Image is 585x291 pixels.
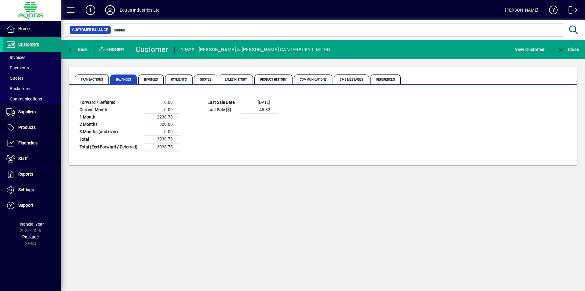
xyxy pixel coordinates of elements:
span: Package [22,235,39,239]
td: Current Month [76,106,144,114]
td: 1 Month [76,114,144,121]
button: Back [66,44,89,55]
span: SMS Messages [334,75,369,84]
span: Financials [18,140,37,145]
span: Communications [294,75,332,84]
span: Customer Balance [72,27,108,33]
a: Home [3,21,61,37]
div: 10623 - [PERSON_NAME] & [PERSON_NAME] CANTERBURY LIMITED [181,45,330,55]
span: Products [18,125,36,130]
td: 3 Months (and over) [76,128,144,136]
td: Forward / Deferred [76,99,144,106]
span: Customers [18,42,39,47]
span: Quotes [6,76,23,81]
span: Product History [254,75,293,84]
a: Products [3,120,61,135]
button: Profile [100,5,120,16]
app-page-header-button: Close enquiry [551,44,585,55]
span: Close [557,47,579,52]
a: Logout [564,1,577,21]
span: Support [18,203,34,208]
td: Total (Excl Forward / Deferred) [76,143,144,151]
div: Enquiry [94,45,131,54]
a: Suppliers [3,104,61,120]
span: Financial Year [17,222,44,227]
td: [DATE] [241,99,278,106]
td: 2 Months [76,121,144,128]
span: Suppliers [18,109,36,114]
span: Sales History [219,75,253,84]
span: Payments [165,75,193,84]
span: Settings [18,187,34,192]
app-page-header-button: Back [61,44,94,55]
a: Quotes [3,73,61,83]
span: Backorders [6,86,31,91]
button: Close [556,44,580,55]
a: Settings [3,182,61,198]
td: 800.00 [144,121,180,128]
span: View Customer [515,45,544,54]
span: Back [67,47,88,52]
a: Staff [3,151,61,166]
span: Transactions [75,75,109,84]
span: References [370,75,401,84]
button: Add [81,5,100,16]
td: 0.00 [144,128,180,136]
span: Payments [6,65,29,70]
span: Invoices [6,55,25,60]
td: Last Sale Date [204,99,241,106]
td: 2238.78 [144,114,180,121]
div: Customer [136,45,168,54]
a: Invoices [3,52,61,63]
a: Communications [3,94,61,104]
span: Reports [18,172,33,176]
td: 3038.78 [144,136,180,143]
td: Last Sale ($) [204,106,241,114]
span: Quotes [194,75,218,84]
a: Payments [3,63,61,73]
span: Communications [6,96,42,101]
button: View Customer [513,44,546,55]
td: Total [76,136,144,143]
div: Equus Industries Ltd [120,5,160,15]
a: Support [3,198,61,213]
td: 45.32 [241,106,278,114]
td: 3038.78 [144,143,180,151]
span: Invoices [138,75,164,84]
a: Financials [3,136,61,151]
td: 0.00 [144,106,180,114]
span: Home [18,26,30,31]
a: Reports [3,167,61,182]
td: 0.00 [144,99,180,106]
div: [PERSON_NAME] [505,5,538,15]
a: Knowledge Base [544,1,558,21]
span: Balances [110,75,137,84]
a: Backorders [3,83,61,94]
span: Staff [18,156,28,161]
